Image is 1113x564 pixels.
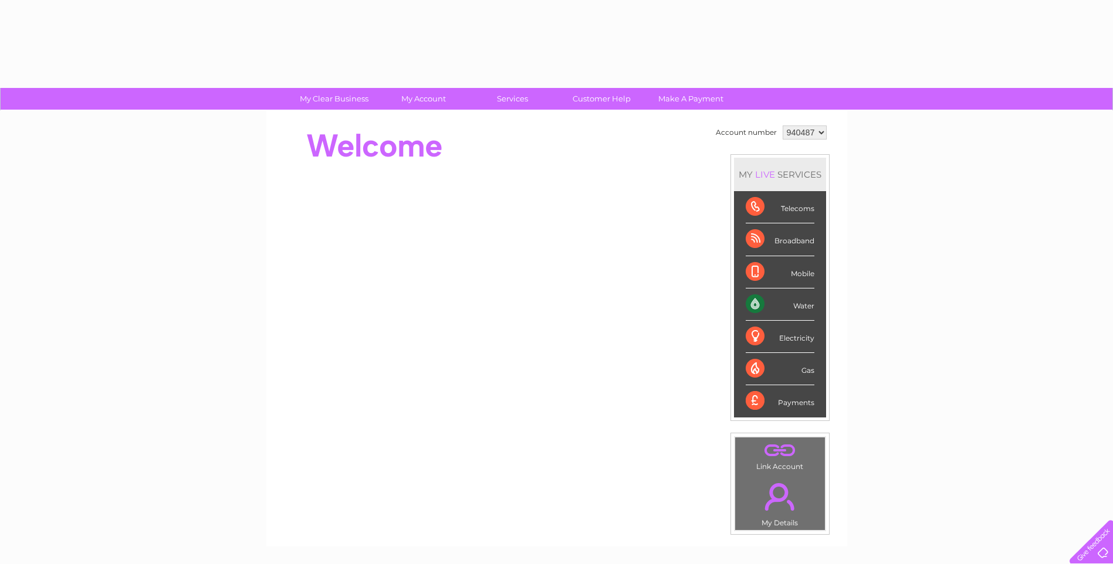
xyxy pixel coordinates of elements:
div: Telecoms [746,191,814,223]
a: . [738,440,822,461]
td: My Details [735,473,826,531]
a: Services [464,88,561,110]
div: Broadband [746,223,814,256]
div: Water [746,288,814,321]
div: Mobile [746,256,814,288]
div: Payments [746,385,814,417]
a: . [738,476,822,517]
a: Make A Payment [642,88,739,110]
a: My Clear Business [286,88,383,110]
div: MY SERVICES [734,158,826,191]
td: Link Account [735,437,826,474]
div: LIVE [753,169,777,180]
a: Customer Help [553,88,650,110]
div: Gas [746,353,814,385]
div: Electricity [746,321,814,353]
td: Account number [713,123,780,142]
a: My Account [375,88,472,110]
